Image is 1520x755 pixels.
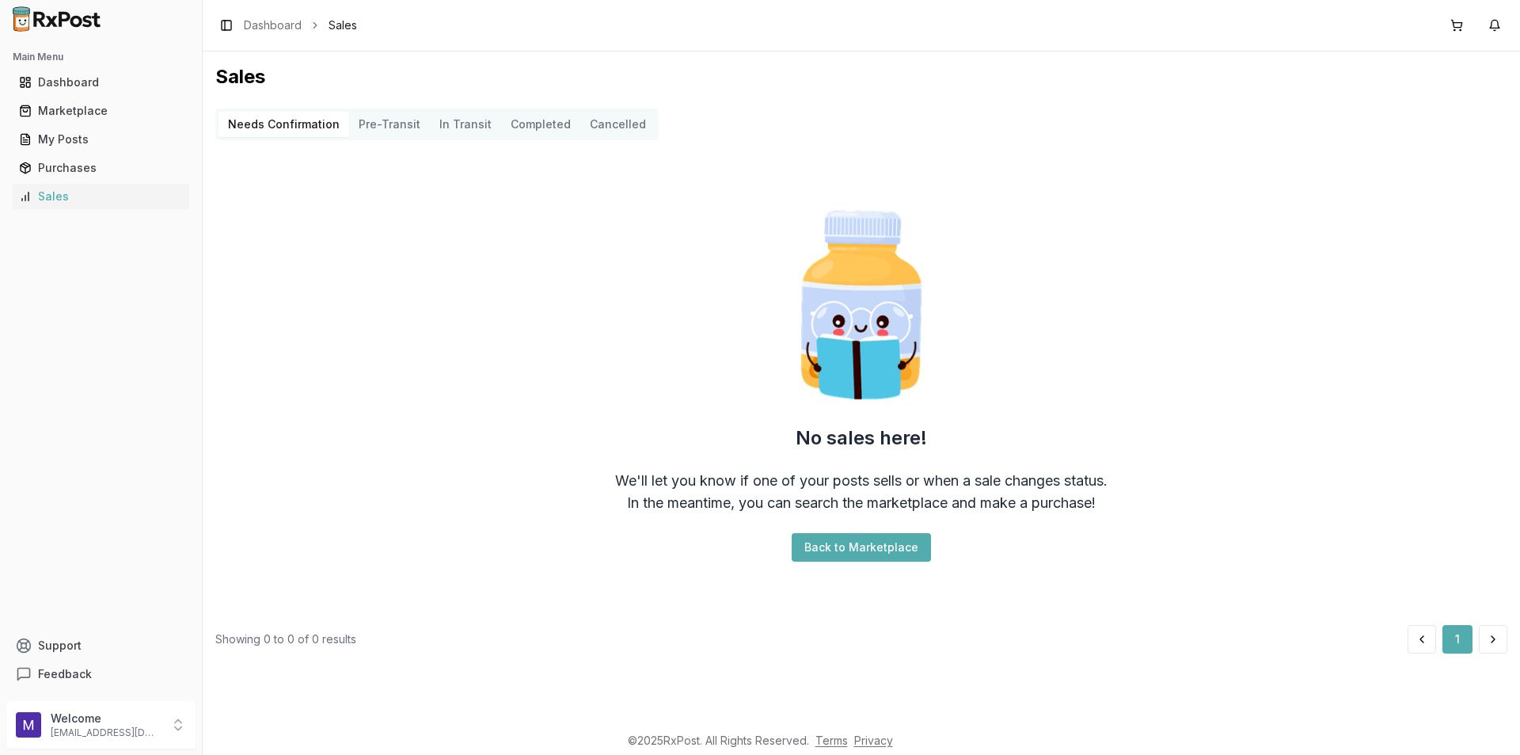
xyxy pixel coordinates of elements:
[215,631,356,647] div: Showing 0 to 0 of 0 results
[6,184,196,209] button: Sales
[13,68,189,97] a: Dashboard
[244,17,302,33] a: Dashboard
[815,734,848,747] a: Terms
[13,154,189,182] a: Purchases
[6,155,196,181] button: Purchases
[6,127,196,152] button: My Posts
[19,103,183,119] div: Marketplace
[615,470,1108,492] div: We'll let you know if one of your posts sells or when a sale changes status.
[329,17,357,33] span: Sales
[6,660,196,688] button: Feedback
[6,70,196,95] button: Dashboard
[580,112,655,137] button: Cancelled
[796,425,927,451] h2: No sales here!
[51,711,161,726] p: Welcome
[6,98,196,124] button: Marketplace
[13,182,189,211] a: Sales
[16,712,41,738] img: User avatar
[13,97,189,125] a: Marketplace
[19,160,183,176] div: Purchases
[760,204,963,406] img: Smart Pill Bottle
[6,631,196,660] button: Support
[13,51,189,63] h2: Main Menu
[1442,625,1472,654] button: 1
[19,189,183,204] div: Sales
[19,74,183,90] div: Dashboard
[215,64,1507,90] h1: Sales
[38,666,92,682] span: Feedback
[218,112,349,137] button: Needs Confirmation
[51,726,161,739] p: [EMAIL_ADDRESS][DOMAIN_NAME]
[13,125,189,154] a: My Posts
[6,6,108,32] img: RxPost Logo
[854,734,893,747] a: Privacy
[792,533,931,562] button: Back to Marketplace
[501,112,580,137] button: Completed
[244,17,357,33] nav: breadcrumb
[430,112,501,137] button: In Transit
[19,132,183,147] div: My Posts
[627,492,1096,514] div: In the meantime, you can search the marketplace and make a purchase!
[349,112,430,137] button: Pre-Transit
